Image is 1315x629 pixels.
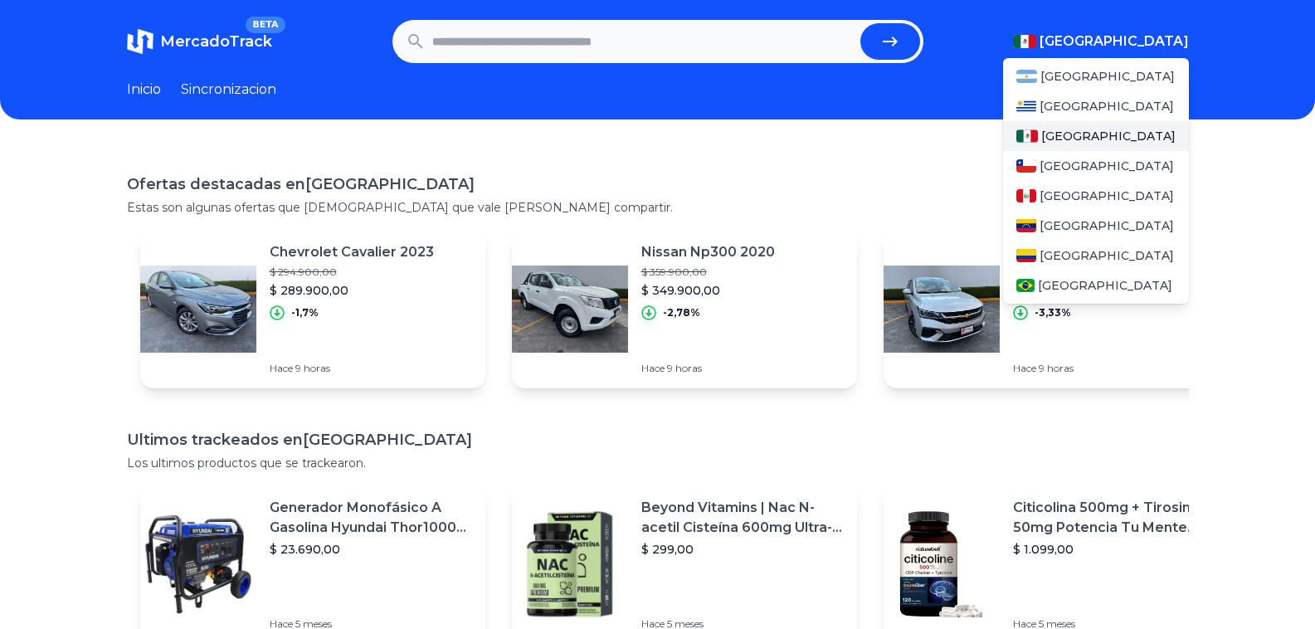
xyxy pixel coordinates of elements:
img: Chile [1016,159,1036,173]
a: Peru[GEOGRAPHIC_DATA] [1003,181,1189,211]
span: [GEOGRAPHIC_DATA] [1040,247,1174,264]
a: Featured imageChevrolet Aveo 2024$ 299.900,00$ 289.900,00-3,33%Hace 9 horas [884,229,1229,388]
h1: Ofertas destacadas en [GEOGRAPHIC_DATA] [127,173,1189,196]
a: Venezuela[GEOGRAPHIC_DATA] [1003,211,1189,241]
a: Chile[GEOGRAPHIC_DATA] [1003,151,1189,181]
span: [GEOGRAPHIC_DATA] [1038,277,1172,294]
img: Brasil [1016,279,1035,292]
p: Nissan Np300 2020 [641,242,775,262]
span: [GEOGRAPHIC_DATA] [1040,188,1174,204]
p: Hace 9 horas [641,362,775,375]
span: [GEOGRAPHIC_DATA] [1040,32,1189,51]
a: Featured imageNissan Np300 2020$ 359.900,00$ 349.900,00-2,78%Hace 9 horas [512,229,857,388]
p: $ 299,00 [641,541,844,558]
p: Los ultimos productos que se trackearon. [127,455,1189,471]
img: Featured image [884,506,1000,622]
a: Inicio [127,80,161,100]
p: $ 294.900,00 [270,266,434,279]
p: $ 23.690,00 [270,541,472,558]
img: Featured image [512,506,628,622]
a: MercadoTrackBETA [127,28,272,55]
p: -3,33% [1035,306,1071,319]
p: $ 1.099,00 [1013,541,1215,558]
p: Estas son algunas ofertas que [DEMOGRAPHIC_DATA] que vale [PERSON_NAME] compartir. [127,199,1189,216]
img: Mexico [1013,35,1036,48]
span: [GEOGRAPHIC_DATA] [1041,128,1176,144]
p: $ 349.900,00 [641,282,775,299]
p: Generador Monofásico A Gasolina Hyundai Thor10000 P 11.5 Kw [270,498,472,538]
img: Argentina [1016,70,1038,83]
img: Featured image [140,506,256,622]
img: Mexico [1016,129,1038,143]
img: MercadoTrack [127,28,153,55]
p: Hace 9 horas [270,362,434,375]
p: $ 289.900,00 [270,282,434,299]
img: Featured image [884,251,1000,367]
p: Citicolina 500mg + Tirosina 50mg Potencia Tu Mente (120caps) Sabor Sin Sabor [1013,498,1215,538]
p: -1,7% [291,306,319,319]
a: Featured imageChevrolet Cavalier 2023$ 294.900,00$ 289.900,00-1,7%Hace 9 horas [140,229,485,388]
p: Beyond Vitamins | Nac N-acetil Cisteína 600mg Ultra-premium Con Inulina De Agave (prebiótico Natu... [641,498,844,538]
a: Mexico[GEOGRAPHIC_DATA] [1003,121,1189,151]
h1: Ultimos trackeados en [GEOGRAPHIC_DATA] [127,428,1189,451]
img: Peru [1016,189,1036,202]
span: BETA [246,17,285,33]
a: Uruguay[GEOGRAPHIC_DATA] [1003,91,1189,121]
img: Featured image [140,251,256,367]
img: Featured image [512,251,628,367]
a: Colombia[GEOGRAPHIC_DATA] [1003,241,1189,271]
p: -2,78% [663,306,700,319]
img: Colombia [1016,249,1036,262]
button: [GEOGRAPHIC_DATA] [1013,32,1189,51]
span: [GEOGRAPHIC_DATA] [1040,68,1175,85]
span: [GEOGRAPHIC_DATA] [1040,217,1174,234]
a: Sincronizacion [181,80,276,100]
img: Uruguay [1016,100,1036,113]
p: Hace 9 horas [1013,362,1159,375]
span: [GEOGRAPHIC_DATA] [1040,98,1174,115]
span: [GEOGRAPHIC_DATA] [1040,158,1174,174]
span: MercadoTrack [160,32,272,51]
a: Brasil[GEOGRAPHIC_DATA] [1003,271,1189,300]
p: $ 359.900,00 [641,266,775,279]
a: Argentina[GEOGRAPHIC_DATA] [1003,61,1189,91]
p: Chevrolet Cavalier 2023 [270,242,434,262]
img: Venezuela [1016,219,1036,232]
